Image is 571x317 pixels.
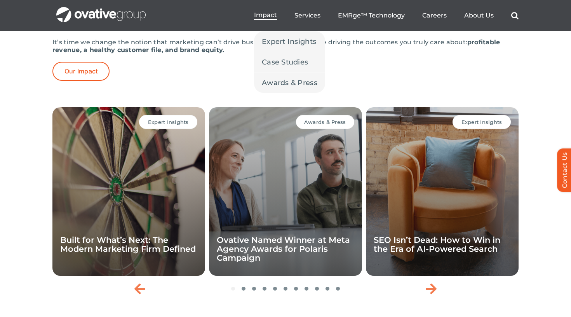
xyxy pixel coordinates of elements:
span: Awards & Press [262,77,317,88]
nav: Menu [254,3,519,28]
a: Our Impact [52,62,110,81]
a: EMRge™ Technology [338,12,405,19]
span: Go to slide 6 [284,287,287,291]
a: Expert Insights [254,31,325,52]
a: Ovative Named Winner at Meta Agency Awards for Polaris Campaign [217,235,350,263]
div: 2 / 11 [209,107,362,276]
span: Our Impact [64,68,97,75]
a: Services [294,12,320,19]
a: Awards & Press [254,73,325,93]
span: Go to slide 8 [305,287,308,291]
a: About Us [464,12,494,19]
a: Careers [422,12,447,19]
span: Go to slide 3 [252,287,256,291]
span: Go to slide 5 [273,287,277,291]
strong: profitable revenue, a healthy customer file, and brand equity. [52,38,500,54]
span: Expert Insights [262,36,316,47]
a: Search [511,12,519,19]
a: Impact [254,11,277,20]
span: Impact [254,11,277,19]
div: 1 / 11 [52,107,205,276]
div: 3 / 11 [366,107,519,276]
span: Go to slide 11 [336,287,340,291]
span: Go to slide 2 [242,287,245,291]
span: Go to slide 1 [231,287,235,291]
span: Go to slide 4 [263,287,266,291]
a: SEO Isn’t Dead: How to Win in the Era of AI-Powered Search [374,235,500,254]
div: Next slide [421,279,441,298]
span: Go to slide 9 [315,287,319,291]
a: OG_Full_horizontal_WHT [56,6,146,14]
div: Previous slide [130,279,150,298]
span: Go to slide 7 [294,287,298,291]
a: Built for What’s Next: The Modern Marketing Firm Defined [60,235,196,254]
p: It’s time we change the notion that marketing can’t drive business outcomes. We’re driving the ou... [52,38,519,54]
a: Case Studies [254,52,325,72]
h2: We deliver [52,12,519,33]
span: Go to slide 10 [326,287,329,291]
span: Case Studies [262,57,308,68]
